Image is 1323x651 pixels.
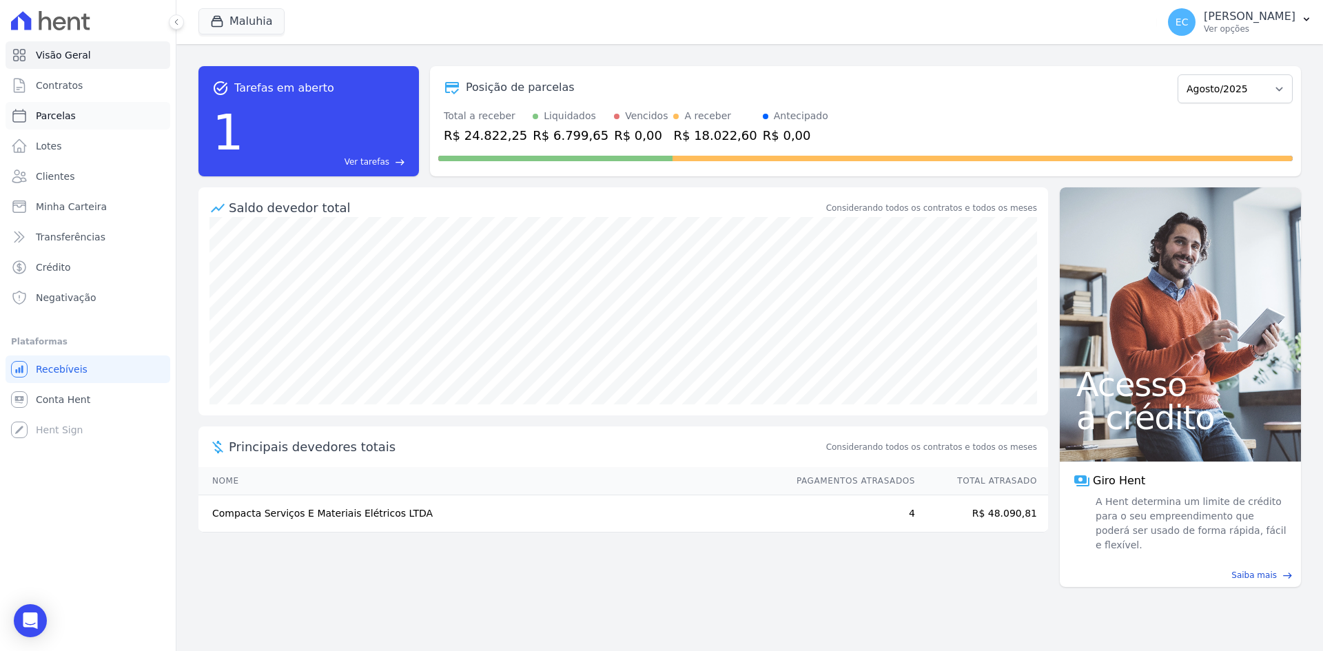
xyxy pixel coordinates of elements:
[36,260,71,274] span: Crédito
[1282,570,1293,581] span: east
[763,126,828,145] div: R$ 0,00
[6,41,170,69] a: Visão Geral
[36,109,76,123] span: Parcelas
[6,355,170,383] a: Recebíveis
[6,284,170,311] a: Negativação
[466,79,575,96] div: Posição de parcelas
[11,333,165,350] div: Plataformas
[1204,10,1295,23] p: [PERSON_NAME]
[6,72,170,99] a: Contratos
[444,109,527,123] div: Total a receber
[6,386,170,413] a: Conta Hent
[36,230,105,244] span: Transferências
[673,126,757,145] div: R$ 18.022,60
[774,109,828,123] div: Antecipado
[36,291,96,304] span: Negativação
[826,202,1037,214] div: Considerando todos os contratos e todos os meses
[14,604,47,637] div: Open Intercom Messenger
[1068,569,1293,581] a: Saiba mais east
[36,139,62,153] span: Lotes
[1204,23,1295,34] p: Ver opções
[234,80,334,96] span: Tarefas em aberto
[212,80,229,96] span: task_alt
[544,109,596,123] div: Liquidados
[212,96,244,168] div: 1
[6,132,170,160] a: Lotes
[684,109,731,123] div: A receber
[36,79,83,92] span: Contratos
[198,495,783,533] td: Compacta Serviços E Materiais Elétricos LTDA
[36,48,91,62] span: Visão Geral
[1076,368,1284,401] span: Acesso
[783,495,916,533] td: 4
[1231,569,1277,581] span: Saiba mais
[6,254,170,281] a: Crédito
[916,467,1048,495] th: Total Atrasado
[249,156,405,168] a: Ver tarefas east
[229,437,823,456] span: Principais devedores totais
[36,362,88,376] span: Recebíveis
[395,157,405,167] span: east
[345,156,389,168] span: Ver tarefas
[36,200,107,214] span: Minha Carteira
[36,169,74,183] span: Clientes
[1093,495,1287,552] span: A Hent determina um limite de crédito para o seu empreendimento que poderá ser usado de forma ráp...
[1176,17,1189,27] span: EC
[614,126,668,145] div: R$ 0,00
[6,223,170,251] a: Transferências
[6,193,170,220] a: Minha Carteira
[916,495,1048,533] td: R$ 48.090,81
[444,126,527,145] div: R$ 24.822,25
[1093,473,1145,489] span: Giro Hent
[6,102,170,130] a: Parcelas
[826,441,1037,453] span: Considerando todos os contratos e todos os meses
[229,198,823,217] div: Saldo devedor total
[1157,3,1323,41] button: EC [PERSON_NAME] Ver opções
[198,8,285,34] button: Maluhia
[36,393,90,406] span: Conta Hent
[783,467,916,495] th: Pagamentos Atrasados
[6,163,170,190] a: Clientes
[198,467,783,495] th: Nome
[1076,401,1284,434] span: a crédito
[533,126,608,145] div: R$ 6.799,65
[625,109,668,123] div: Vencidos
